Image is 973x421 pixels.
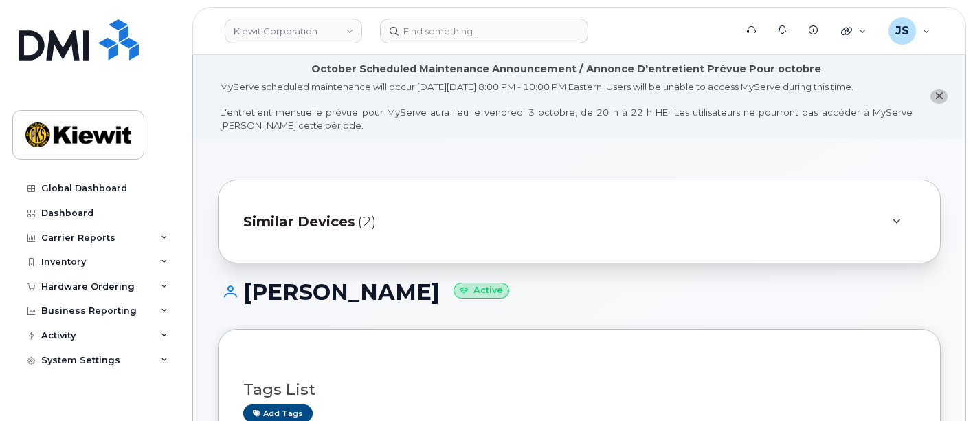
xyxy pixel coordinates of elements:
div: October Scheduled Maintenance Announcement / Annonce D'entretient Prévue Pour octobre [311,62,821,76]
h3: Tags List [243,381,915,398]
div: MyServe scheduled maintenance will occur [DATE][DATE] 8:00 PM - 10:00 PM Eastern. Users will be u... [220,80,913,131]
span: Similar Devices [243,212,355,232]
span: (2) [358,212,376,232]
h1: [PERSON_NAME] [218,280,941,304]
button: close notification [930,89,948,104]
small: Active [454,283,509,299]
